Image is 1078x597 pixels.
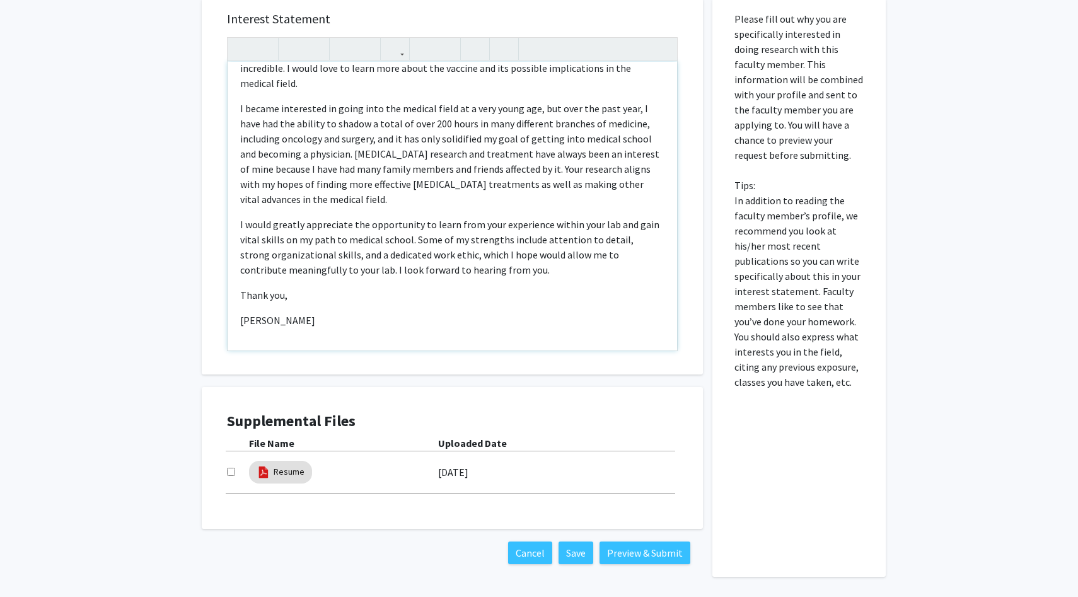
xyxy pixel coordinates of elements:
[231,38,253,60] button: Undo (Ctrl + Z)
[508,542,552,564] button: Cancel
[438,461,468,483] label: [DATE]
[253,38,275,60] button: Redo (Ctrl + Y)
[734,11,864,390] p: Please fill out why you are specifically interested in doing research with this faculty member. T...
[652,38,674,60] button: Fullscreen
[257,465,270,479] img: pdf_icon.png
[333,38,355,60] button: Superscript
[600,542,690,564] button: Preview & Submit
[240,102,659,206] span: I became interested in going into the medical field at a very young age, but over the past year, ...
[227,412,678,431] h4: Supplemental Files
[240,217,664,277] p: I would greatly appreciate the opportunity to learn from your experience within your lab and gain...
[227,11,678,26] h5: Interest Statement
[355,38,377,60] button: Subscript
[493,38,515,60] button: Insert horizontal rule
[464,38,486,60] button: Remove format
[559,542,593,564] button: Save
[438,437,507,449] b: Uploaded Date
[413,38,435,60] button: Unordered list
[228,62,677,351] div: Note to users with screen readers: Please press Alt+0 or Option+0 to deactivate our accessibility...
[274,465,304,478] a: Resume
[240,313,664,328] p: [PERSON_NAME]
[240,287,664,303] p: Thank you,
[435,38,457,60] button: Ordered list
[384,38,406,60] button: Link
[9,540,54,588] iframe: Chat
[249,437,294,449] b: File Name
[282,38,304,60] button: Strong (Ctrl + B)
[304,38,326,60] button: Emphasis (Ctrl + I)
